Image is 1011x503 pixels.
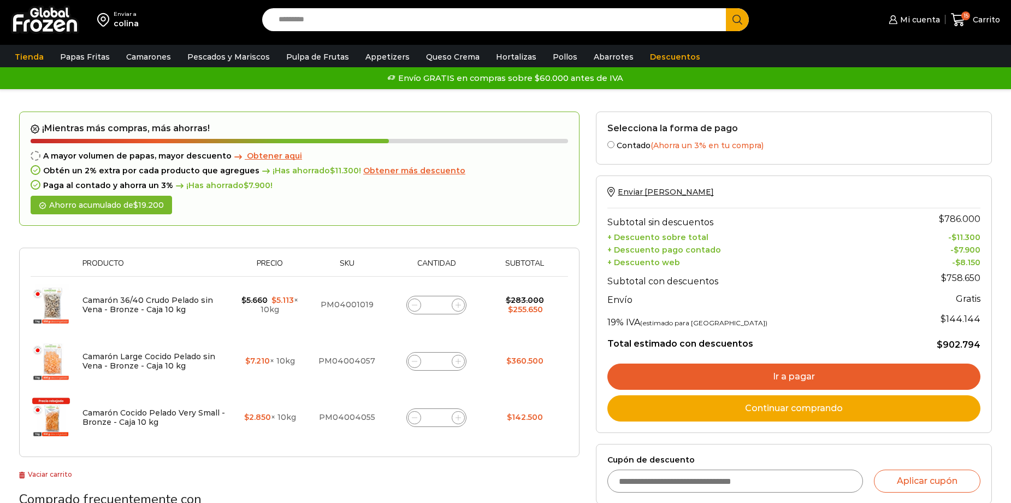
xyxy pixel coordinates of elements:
label: Cupón de descuento [607,455,980,465]
span: $ [941,273,947,283]
a: Pescados y Mariscos [182,46,275,67]
span: $ [955,258,960,267]
div: Paga al contado y ahorra un 3% [31,181,568,190]
span: $ [241,295,246,305]
span: $ [271,295,276,305]
input: Product quantity [429,297,444,313]
span: $ [939,214,944,224]
th: + Descuento sobre total [607,230,892,243]
bdi: 8.150 [955,258,980,267]
span: 144.144 [941,314,980,324]
span: Obtener aqui [247,151,302,161]
a: Abarrotes [588,46,639,67]
a: Papas Fritas [55,46,115,67]
span: $ [506,295,511,305]
a: Obtener más descuento [363,166,465,176]
input: Contado(Ahorra un 3% en tu compra) [607,141,614,148]
span: $ [941,314,946,324]
a: Tienda [9,46,49,67]
span: (Ahorra un 3% en tu compra) [651,141,764,150]
span: $ [244,180,249,190]
span: Mi cuenta [897,14,940,25]
span: $ [951,232,956,242]
th: Subtotal [487,259,563,276]
th: Envío [607,289,892,308]
a: 15 Carrito [951,7,1000,33]
a: Descuentos [645,46,706,67]
span: $ [245,356,250,366]
a: Camarón 36/40 Crudo Pelado sin Vena - Bronze - Caja 10 kg [82,295,213,314]
td: - [892,230,980,243]
a: Camarón Cocido Pelado Very Small - Bronze - Caja 10 kg [82,408,225,427]
bdi: 7.900 [244,180,270,190]
span: $ [133,200,138,210]
th: Subtotal sin descuentos [607,208,892,230]
div: Enviar a [114,10,139,18]
span: $ [507,412,512,422]
bdi: 902.794 [937,340,980,350]
strong: Gratis [956,294,980,304]
th: Total estimado con descuentos [607,330,892,351]
a: Appetizers [360,46,415,67]
span: Enviar [PERSON_NAME] [618,187,713,197]
bdi: 142.500 [507,412,543,422]
a: Ir a pagar [607,364,980,390]
a: Hortalizas [490,46,542,67]
small: (estimado para [GEOGRAPHIC_DATA]) [640,319,767,327]
bdi: 5.113 [271,295,294,305]
bdi: 283.000 [506,295,544,305]
span: $ [508,305,513,314]
th: Precio [232,259,308,276]
td: × 10kg [232,277,308,334]
bdi: 758.650 [941,273,980,283]
th: + Descuento pago contado [607,242,892,255]
a: Obtener aqui [232,151,302,161]
bdi: 5.660 [241,295,268,305]
span: $ [506,356,511,366]
label: Contado [607,139,980,150]
bdi: 11.300 [330,166,359,176]
span: 15 [961,11,970,20]
a: Mi cuenta [886,9,939,31]
td: PM04004055 [308,389,386,446]
span: Carrito [970,14,1000,25]
td: PM04001019 [308,277,386,334]
span: ¡Has ahorrado ! [173,181,273,190]
span: $ [330,166,335,176]
th: 19% IVA [607,308,892,330]
td: × 10kg [232,389,308,446]
input: Product quantity [429,354,444,369]
bdi: 7.900 [954,245,980,255]
bdi: 19.200 [133,200,164,210]
td: - [892,255,980,267]
div: Ahorro acumulado de [31,196,172,215]
span: $ [937,340,943,350]
td: - [892,242,980,255]
bdi: 360.500 [506,356,543,366]
td: PM04004057 [308,333,386,389]
a: Continuar comprando [607,395,980,422]
div: colina [114,18,139,29]
th: Sku [308,259,386,276]
button: Search button [726,8,749,31]
th: Producto [77,259,232,276]
a: Camarones [121,46,176,67]
th: + Descuento web [607,255,892,267]
a: Camarón Large Cocido Pelado sin Vena - Bronze - Caja 10 kg [82,352,215,371]
bdi: 2.850 [244,412,271,422]
input: Product quantity [429,410,444,425]
a: Enviar [PERSON_NAME] [607,187,713,197]
button: Aplicar cupón [874,470,980,493]
span: $ [244,412,249,422]
div: A mayor volumen de papas, mayor descuento [31,151,568,161]
div: Obtén un 2% extra por cada producto que agregues [31,166,568,176]
span: ¡Has ahorrado ! [259,166,361,176]
bdi: 786.000 [939,214,980,224]
th: Subtotal con descuentos [607,267,892,289]
img: address-field-icon.svg [97,10,114,29]
bdi: 11.300 [951,232,980,242]
h2: ¡Mientras más compras, más ahorras! [31,123,568,134]
a: Vaciar carrito [19,470,72,478]
a: Queso Crema [421,46,485,67]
